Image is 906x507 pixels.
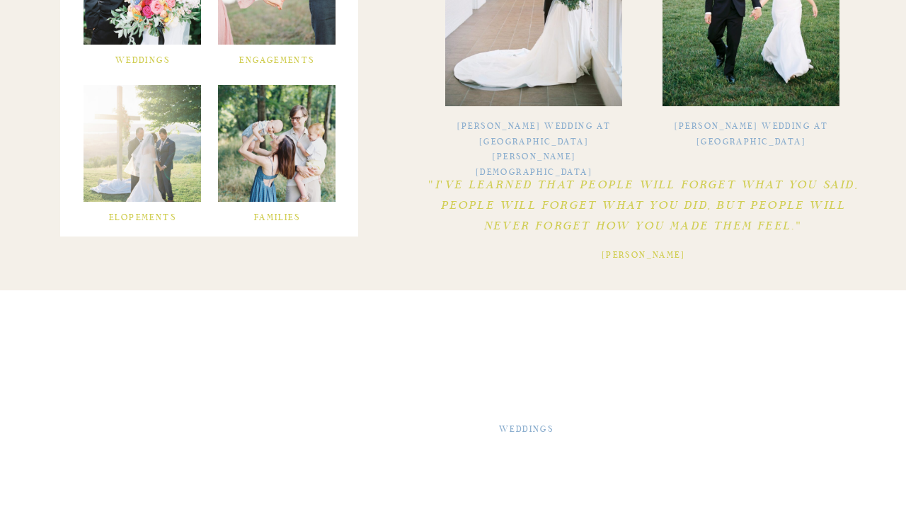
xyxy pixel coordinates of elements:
[91,211,194,231] a: elopements
[91,54,194,74] a: Weddings
[226,54,328,74] a: Engagements
[580,249,707,263] h3: [PERSON_NAME]
[423,176,864,237] h2: "I've learned that people will forget what you said, people will forget what you did, but people ...
[457,123,612,177] a: [PERSON_NAME] Wedding at [GEOGRAPHIC_DATA][PERSON_NAME][DEMOGRAPHIC_DATA]
[499,426,554,434] a: Weddings
[226,211,328,231] a: families
[675,123,829,147] a: [PERSON_NAME] Wedding at [GEOGRAPHIC_DATA]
